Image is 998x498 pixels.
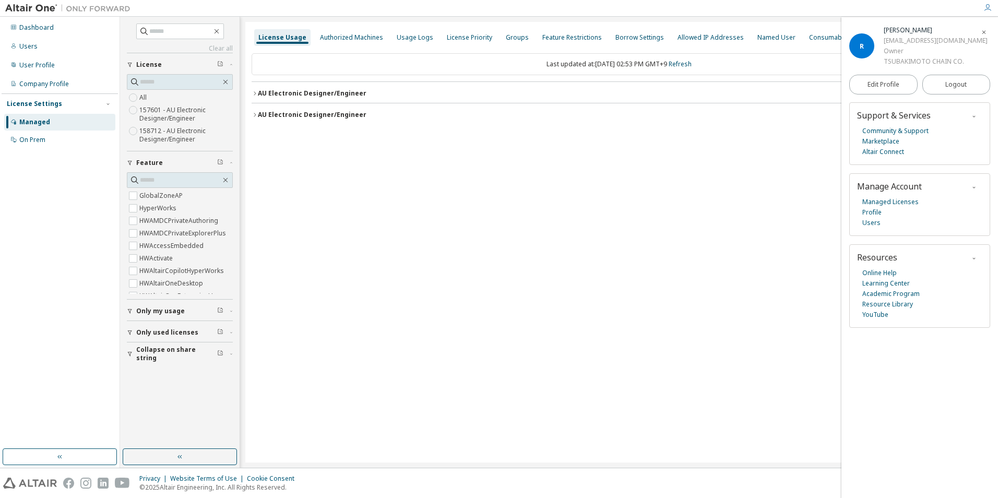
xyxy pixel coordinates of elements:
span: Clear filter [217,328,223,337]
div: Allowed IP Addresses [678,33,744,42]
img: altair_logo.svg [3,478,57,489]
div: Feature Restrictions [542,33,602,42]
button: AU Electronic Designer/EngineerLicense ID: 158712 [252,103,987,126]
a: Managed Licenses [862,197,919,207]
label: HWAltairOneEnterpriseUser [139,290,225,302]
span: Clear filter [217,61,223,69]
div: License Usage [258,33,306,42]
label: GlobalZoneAP [139,189,185,202]
button: Feature [127,151,233,174]
a: Online Help [862,268,897,278]
div: Users [19,42,38,51]
div: Company Profile [19,80,69,88]
div: Ryoga Ishioka [884,25,988,35]
span: Edit Profile [868,80,899,89]
img: linkedin.svg [98,478,109,489]
label: HWAMDCPrivateAuthoring [139,215,220,227]
div: Website Terms of Use [170,475,247,483]
div: Groups [506,33,529,42]
span: Only my usage [136,307,185,315]
label: 157601 - AU Electronic Designer/Engineer [139,104,233,125]
a: Resource Library [862,299,913,310]
span: R [860,42,864,51]
button: Only used licenses [127,321,233,344]
span: Collapse on share string [136,346,217,362]
span: Clear filter [217,159,223,167]
label: HyperWorks [139,202,179,215]
button: License [127,53,233,76]
a: Marketplace [862,136,899,147]
a: Refresh [669,60,692,68]
div: Owner [884,46,988,56]
div: Consumables [809,33,851,42]
div: TSUBAKIMOTO CHAIN CO. [884,56,988,67]
div: Cookie Consent [247,475,301,483]
a: Profile [862,207,882,218]
img: youtube.svg [115,478,130,489]
span: License [136,61,162,69]
a: YouTube [862,310,888,320]
div: Managed [19,118,50,126]
button: Collapse on share string [127,342,233,365]
label: HWAltairCopilotHyperWorks [139,265,226,277]
p: © 2025 Altair Engineering, Inc. All Rights Reserved. [139,483,301,492]
a: Community & Support [862,126,929,136]
img: Altair One [5,3,136,14]
img: facebook.svg [63,478,74,489]
div: Borrow Settings [615,33,664,42]
a: Edit Profile [849,75,918,94]
div: Dashboard [19,23,54,32]
span: Resources [857,252,897,263]
a: Users [862,218,881,228]
div: AU Electronic Designer/Engineer [258,111,366,119]
span: Logout [945,79,967,90]
div: User Profile [19,61,55,69]
span: Clear filter [217,350,223,358]
span: Only used licenses [136,328,198,337]
div: [EMAIL_ADDRESS][DOMAIN_NAME] [884,35,988,46]
label: All [139,91,149,104]
span: Support & Services [857,110,931,121]
div: License Settings [7,100,62,108]
div: Authorized Machines [320,33,383,42]
label: HWAltairOneDesktop [139,277,205,290]
label: 158712 - AU Electronic Designer/Engineer [139,125,233,146]
div: AU Electronic Designer/Engineer [258,89,366,98]
button: AU Electronic Designer/EngineerLicense ID: 157601 [252,82,987,105]
div: Last updated at: [DATE] 02:53 PM GMT+9 [252,53,987,75]
a: Academic Program [862,289,920,299]
div: License Priority [447,33,492,42]
span: Feature [136,159,163,167]
span: Manage Account [857,181,922,192]
img: instagram.svg [80,478,91,489]
label: HWAccessEmbedded [139,240,206,252]
div: Usage Logs [397,33,433,42]
div: Privacy [139,475,170,483]
button: Only my usage [127,300,233,323]
label: HWActivate [139,252,175,265]
div: On Prem [19,136,45,144]
a: Learning Center [862,278,910,289]
span: Clear filter [217,307,223,315]
button: Logout [922,75,991,94]
a: Altair Connect [862,147,904,157]
label: HWAMDCPrivateExplorerPlus [139,227,228,240]
a: Clear all [127,44,233,53]
div: Named User [757,33,795,42]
